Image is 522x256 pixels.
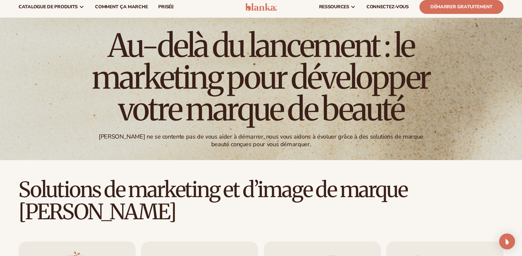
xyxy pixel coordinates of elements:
div: [PERSON_NAME] ne se contente pas de vous aider à démarrer, nous vous aidons à évoluer grâce à des... [90,133,431,149]
span: prisée [158,4,173,10]
span: Catalogue de produits [19,4,78,10]
span: ressources [319,4,349,10]
span: Comment ça marche [95,4,148,10]
span: CONNECTEZ-VOUS [366,4,409,10]
div: Ouvrez Intercom Messenger [499,234,515,249]
h1: Au-delà du lancement : le marketing pour développer votre marque de beauté [79,30,443,125]
img: logo [245,3,277,11]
